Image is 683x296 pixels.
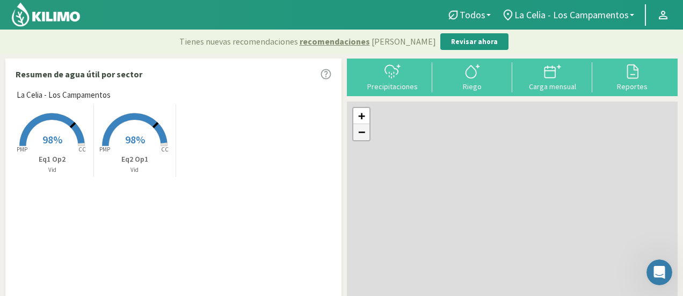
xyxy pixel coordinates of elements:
[451,37,498,47] p: Revisar ahora
[372,35,436,48] span: [PERSON_NAME]
[79,146,86,153] tspan: CC
[94,154,176,165] p: Eq2 Op1
[300,35,370,48] span: recomendaciones
[11,165,93,175] p: Vid
[179,35,436,48] p: Tienes nuevas recomendaciones
[512,62,592,91] button: Carga mensual
[17,89,111,102] span: La Celia - Los Campamentos
[592,62,672,91] button: Reportes
[595,83,669,90] div: Reportes
[355,83,429,90] div: Precipitaciones
[432,62,512,91] button: Riego
[16,68,142,81] p: Resumen de agua útil por sector
[94,165,176,175] p: Vid
[646,259,672,285] iframe: Intercom live chat
[11,2,81,27] img: Kilimo
[353,108,369,124] a: Zoom in
[515,83,589,90] div: Carga mensual
[11,154,93,165] p: Eq1 Op2
[514,9,629,20] span: La Celia - Los Campamentos
[99,146,110,153] tspan: PMP
[17,146,27,153] tspan: PMP
[440,33,508,50] button: Revisar ahora
[42,133,62,146] span: 98%
[125,133,145,146] span: 98%
[353,124,369,140] a: Zoom out
[435,83,509,90] div: Riego
[460,9,485,20] span: Todos
[352,62,432,91] button: Precipitaciones
[161,146,169,153] tspan: CC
